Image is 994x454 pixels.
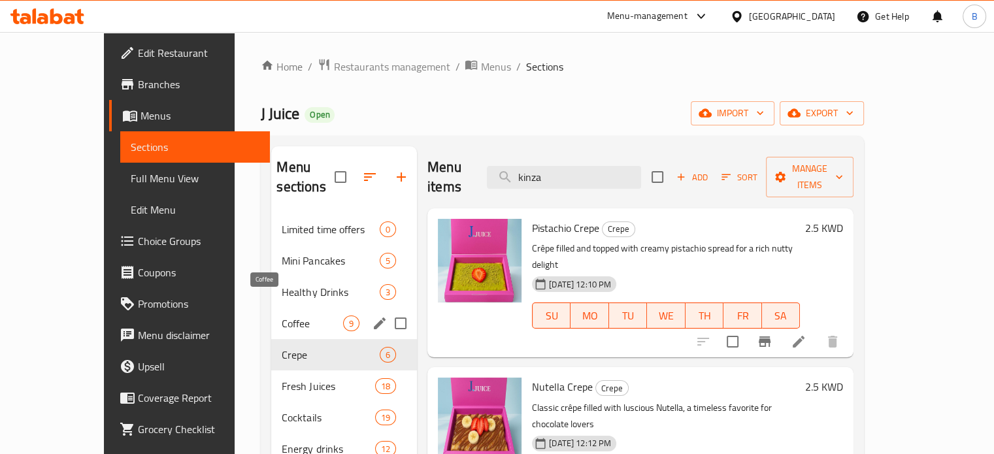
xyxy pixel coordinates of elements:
button: SA [762,302,800,329]
li: / [516,59,520,74]
div: items [380,284,396,300]
span: import [701,105,764,122]
button: Branch-specific-item [749,326,780,357]
div: Crepe6 [271,339,417,370]
input: search [487,166,641,189]
div: Fresh Juices18 [271,370,417,402]
a: Home [261,59,303,74]
span: 3 [380,286,395,299]
button: Sort [718,167,761,187]
span: Crepe [603,221,635,236]
span: Grocery Checklist [138,421,259,437]
span: Open [305,109,335,120]
span: Menus [480,59,510,74]
a: Full Menu View [120,163,270,194]
li: / [455,59,459,74]
span: Edit Restaurant [138,45,259,61]
span: Crepe [596,381,628,396]
span: Select section [644,163,671,191]
div: items [375,378,396,394]
button: delete [817,326,848,357]
a: Restaurants management [318,58,450,75]
span: Menus [141,108,259,123]
button: MO [571,302,608,329]
span: WE [652,306,680,325]
h2: Menu items [427,157,471,197]
span: Sections [525,59,563,74]
span: Add [674,170,710,185]
span: Promotions [138,296,259,312]
button: Manage items [766,157,853,197]
span: B [971,9,977,24]
span: 6 [380,349,395,361]
span: Upsell [138,359,259,374]
span: Full Menu View [131,170,259,186]
div: Cocktails [282,410,374,425]
span: export [790,105,853,122]
div: Mini Pancakes5 [271,245,417,276]
div: Limited time offers0 [271,214,417,245]
span: Branches [138,76,259,92]
div: items [380,221,396,237]
button: FR [723,302,761,329]
div: Coffee9edit [271,308,417,339]
button: edit [370,314,389,333]
span: MO [576,306,603,325]
span: Pistachio Crepe [532,218,599,238]
span: Mini Pancakes [282,253,380,268]
a: Edit Menu [120,194,270,225]
a: Branches [109,69,270,100]
span: FR [729,306,756,325]
h6: 2.5 KWD [805,219,843,237]
button: Add [671,167,713,187]
button: WE [647,302,685,329]
div: Cocktails19 [271,402,417,433]
a: Grocery Checklist [109,413,270,445]
span: Crepe [282,347,380,363]
button: Add section [386,161,417,193]
span: Nutella Crepe [532,377,593,397]
span: 18 [376,380,395,393]
span: Sort items [713,167,766,187]
a: Choice Groups [109,225,270,257]
a: Coverage Report [109,382,270,413]
span: Menu disclaimer [138,327,259,343]
p: Classic crêpe filled with luscious Nutella, a timeless favorite for chocolate lovers [532,400,800,432]
img: Pistachio Crepe [438,219,522,302]
span: TU [614,306,642,325]
span: Restaurants management [333,59,450,74]
a: Sections [120,131,270,163]
button: TU [609,302,647,329]
span: TH [691,306,718,325]
span: Coffee [282,316,343,331]
span: Coupons [138,265,259,280]
p: Crêpe filled and topped with creamy pistachio spread for a rich nutty delight [532,240,800,273]
span: 5 [380,255,395,267]
a: Menu disclaimer [109,319,270,351]
span: SA [767,306,795,325]
span: Healthy Drinks [282,284,380,300]
div: items [343,316,359,331]
button: SU [532,302,571,329]
a: Promotions [109,288,270,319]
span: Fresh Juices [282,378,374,394]
span: Limited time offers [282,221,380,237]
span: Sort sections [354,161,386,193]
a: Menus [465,58,510,75]
span: Add item [671,167,713,187]
span: [DATE] 12:12 PM [544,437,616,449]
div: Open [305,107,335,123]
span: SU [538,306,565,325]
li: / [308,59,312,74]
span: Sections [131,139,259,155]
div: items [380,347,396,363]
div: [GEOGRAPHIC_DATA] [749,9,835,24]
span: 19 [376,412,395,424]
span: J Juice [261,99,299,128]
div: Crepe [595,380,629,396]
span: Manage items [776,161,843,193]
div: Crepe [602,221,635,237]
a: Coupons [109,257,270,288]
div: Menu-management [607,8,688,24]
